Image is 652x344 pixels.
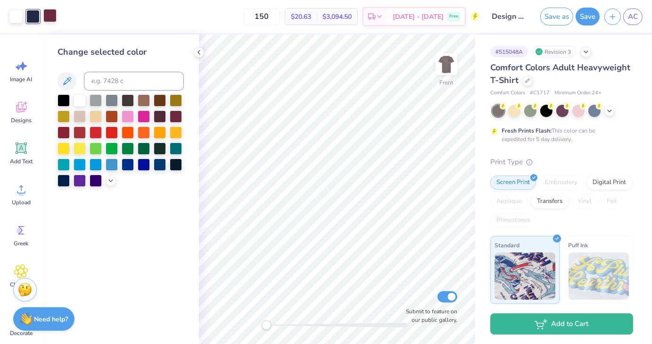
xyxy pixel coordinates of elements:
button: Save [576,8,600,25]
span: Add Text [10,158,33,165]
div: Print Type [490,157,633,168]
a: AC [623,8,643,25]
div: Rhinestones [490,213,536,227]
img: Standard [495,252,555,300]
div: Transfers [531,194,569,209]
div: # 515048A [490,46,528,58]
span: Designs [11,117,32,124]
span: Comfort Colors Adult Heavyweight T-Shirt [490,62,630,86]
div: Vinyl [571,194,598,209]
span: [DATE] - [DATE] [393,12,444,22]
span: Comfort Colors [490,89,525,97]
div: This color can be expedited for 5 day delivery. [502,126,618,143]
button: Add to Cart [490,313,633,335]
span: # C1717 [530,89,550,97]
div: Embroidery [539,176,584,190]
button: Save as [540,8,573,25]
img: Puff Ink [569,252,629,300]
span: Standard [495,240,520,250]
span: AC [628,11,638,22]
img: Front [437,55,456,74]
span: $20.63 [291,12,311,22]
label: Submit to feature on our public gallery. [401,307,457,324]
span: Puff Ink [569,240,588,250]
span: $3,094.50 [322,12,352,22]
div: Digital Print [586,176,632,190]
div: Applique [490,194,528,209]
span: Image AI [10,76,33,83]
div: Revision 3 [533,46,576,58]
span: Clipart & logos [6,281,37,296]
span: Greek [14,240,29,247]
input: – – [243,8,280,25]
span: Upload [12,199,31,206]
div: Foil [601,194,623,209]
span: Minimum Order: 24 + [554,89,602,97]
div: Accessibility label [262,320,271,330]
div: Screen Print [490,176,536,190]
span: Decorate [10,329,33,337]
input: e.g. 7428 c [84,72,184,91]
div: Front [440,78,454,87]
strong: Need help? [34,315,68,324]
strong: Fresh Prints Flash: [502,127,552,134]
span: Free [449,13,458,20]
input: Untitled Design [485,7,531,26]
div: Change selected color [58,46,184,59]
